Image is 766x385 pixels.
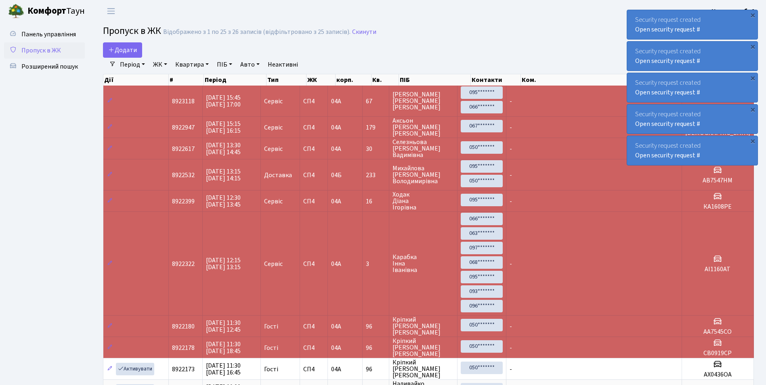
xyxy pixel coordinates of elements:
[101,4,121,18] button: Переключити навігацію
[172,58,212,71] a: Квартира
[331,171,342,180] span: 04Б
[685,266,750,273] h5: АІ1160АТ
[306,74,336,86] th: ЖК
[264,172,292,178] span: Доставка
[264,366,278,372] span: Гості
[510,123,512,132] span: -
[8,3,24,19] img: logo.png
[206,167,241,183] span: [DATE] 13:15 [DATE] 14:15
[685,177,750,184] h5: АВ7547НМ
[103,42,142,58] a: Додати
[264,323,278,330] span: Гості
[471,74,521,86] th: Контакти
[163,28,350,36] div: Відображено з 1 по 25 з 26 записів (відфільтровано з 25 записів).
[303,261,324,267] span: СП4
[635,151,700,160] a: Open security request #
[366,323,386,330] span: 96
[510,322,512,331] span: -
[392,139,454,158] span: Селезньова [PERSON_NAME] Вадимівна
[521,74,710,86] th: Ком.
[331,365,341,374] span: 04А
[331,343,341,352] span: 04А
[172,322,195,331] span: 8922180
[685,371,750,379] h5: AX0436OA
[627,10,758,39] div: Security request created
[264,124,283,131] span: Сервіс
[206,119,241,135] span: [DATE] 15:15 [DATE] 16:15
[392,254,454,273] span: Карабка Інна Іванівна
[206,193,241,209] span: [DATE] 12:30 [DATE] 13:45
[206,340,241,356] span: [DATE] 11:30 [DATE] 18:45
[627,42,758,71] div: Security request created
[685,328,750,336] h5: АА7545СО
[366,172,386,178] span: 233
[371,74,399,86] th: Кв.
[510,343,512,352] span: -
[303,146,324,152] span: СП4
[303,366,324,372] span: СП4
[206,141,241,157] span: [DATE] 13:30 [DATE] 14:45
[749,11,757,19] div: ×
[27,4,85,18] span: Таун
[392,117,454,137] span: Аксьон [PERSON_NAME] [PERSON_NAME]
[206,256,241,272] span: [DATE] 12:15 [DATE] 13:15
[399,74,471,86] th: ПІБ
[749,74,757,82] div: ×
[116,363,154,375] a: Активувати
[510,97,512,106] span: -
[366,345,386,351] span: 96
[392,316,454,336] span: Кріпкий [PERSON_NAME] [PERSON_NAME]
[303,345,324,351] span: СП4
[303,124,324,131] span: СП4
[303,323,324,330] span: СП4
[749,42,757,50] div: ×
[172,144,195,153] span: 8922617
[264,261,283,267] span: Сервіс
[331,259,341,268] span: 04А
[237,58,263,71] a: Авто
[366,146,386,152] span: 30
[4,59,85,75] a: Розширений пошук
[635,56,700,65] a: Open security request #
[331,97,341,106] span: 04А
[336,74,371,86] th: корп.
[510,197,512,206] span: -
[172,259,195,268] span: 8922322
[103,74,169,86] th: Дії
[331,322,341,331] span: 04А
[117,58,148,71] a: Період
[108,46,137,54] span: Додати
[27,4,66,17] b: Комфорт
[331,123,341,132] span: 04А
[635,25,700,34] a: Open security request #
[392,191,454,211] span: Ходак Діана Ігорівна
[303,172,324,178] span: СП4
[303,198,324,205] span: СП4
[4,42,85,59] a: Пропуск в ЖК
[366,124,386,131] span: 179
[627,105,758,134] div: Security request created
[264,198,283,205] span: Сервіс
[264,146,283,152] span: Сервіс
[21,46,61,55] span: Пропуск в ЖК
[366,366,386,372] span: 96
[172,171,195,180] span: 8922532
[627,136,758,165] div: Security request created
[711,6,756,16] a: Консьєрж б. 4.
[510,259,512,268] span: -
[264,345,278,351] span: Гості
[204,74,266,86] th: Період
[627,73,758,102] div: Security request created
[366,98,386,105] span: 67
[172,365,195,374] span: 8922173
[392,359,454,379] span: Кріпкий [PERSON_NAME] [PERSON_NAME]
[392,165,454,184] span: Михайлова [PERSON_NAME] Володимирівна
[366,261,386,267] span: 3
[169,74,204,86] th: #
[303,98,324,105] span: СП4
[635,88,700,97] a: Open security request #
[4,26,85,42] a: Панель управління
[510,365,512,374] span: -
[21,62,78,71] span: Розширений пошук
[635,119,700,128] a: Open security request #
